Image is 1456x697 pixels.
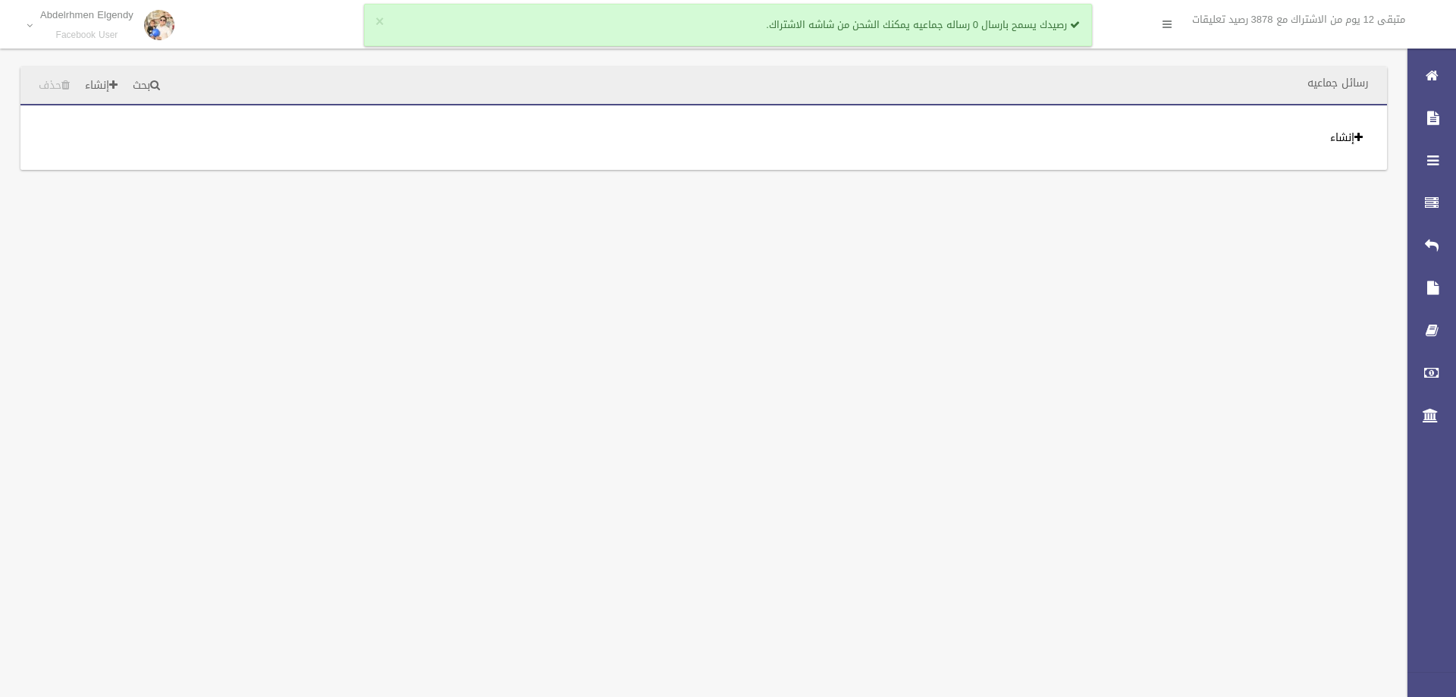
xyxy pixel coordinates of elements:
[127,72,166,100] a: بحث
[364,4,1092,46] div: رصيدك يسمح بارسال 0 رساله جماعيه يمكنك الشحن من شاشه الاشتراك.
[40,30,133,41] small: Facebook User
[1324,124,1369,152] a: إنشاء
[1289,68,1387,98] header: رسائل جماعيه
[79,72,124,100] a: إنشاء
[375,14,384,30] button: ×
[40,9,133,20] p: Abdelrhmen Elgendy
